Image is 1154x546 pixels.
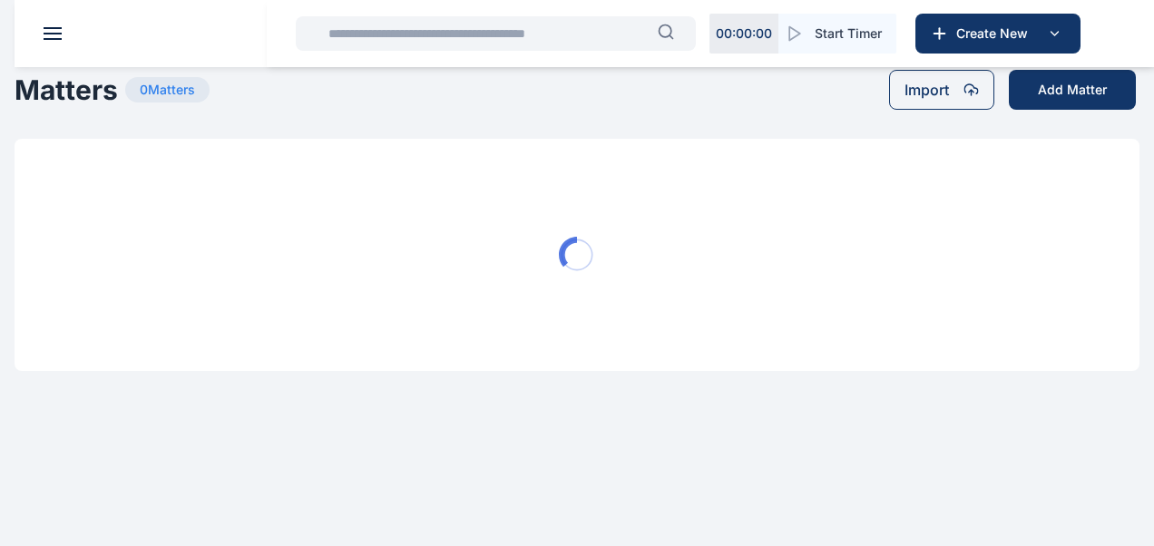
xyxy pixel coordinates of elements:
[1009,70,1136,110] button: Add Matter
[15,73,118,106] h1: Matters
[815,24,882,43] span: Start Timer
[125,77,210,102] span: 0 Matters
[889,70,994,110] button: Import
[915,14,1081,54] button: Create New
[778,14,896,54] button: Start Timer
[949,24,1043,43] span: Create New
[716,24,772,43] p: 00 : 00 : 00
